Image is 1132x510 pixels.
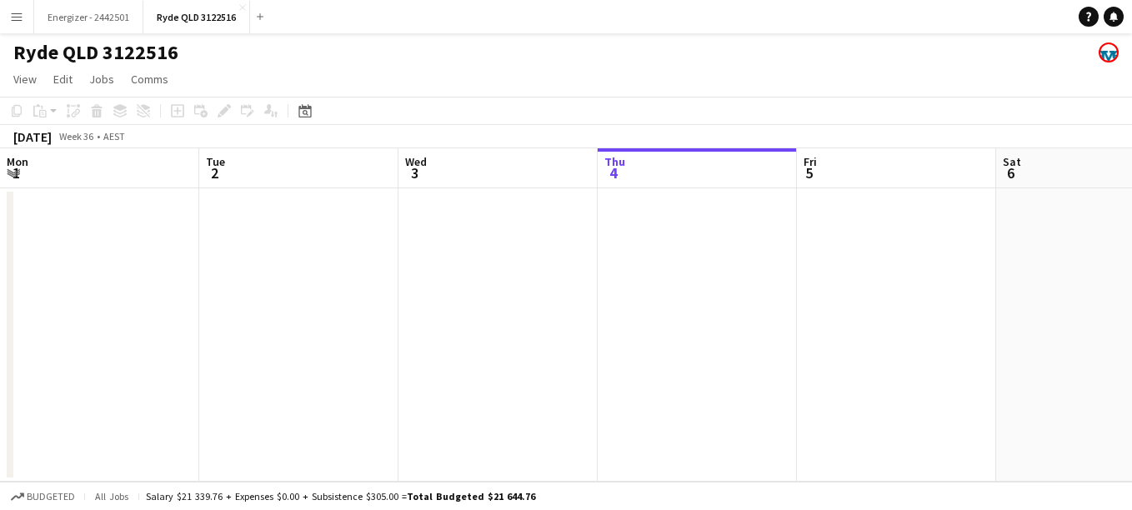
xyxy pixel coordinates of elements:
span: Tue [206,154,225,169]
button: Ryde QLD 3122516 [143,1,250,33]
span: Total Budgeted $21 644.76 [407,490,535,502]
a: View [7,68,43,90]
span: All jobs [92,490,132,502]
span: Mon [7,154,28,169]
span: Wed [405,154,427,169]
span: 1 [4,163,28,182]
div: Salary $21 339.76 + Expenses $0.00 + Subsistence $305.00 = [146,490,535,502]
div: [DATE] [13,128,52,145]
div: AEST [103,130,125,142]
a: Edit [47,68,79,90]
a: Jobs [83,68,121,90]
span: Jobs [89,72,114,87]
span: View [13,72,37,87]
span: Comms [131,72,168,87]
span: 3 [403,163,427,182]
span: Thu [604,154,625,169]
app-user-avatar: Kristin Kenneally [1099,42,1119,62]
span: Fri [804,154,817,169]
span: Edit [53,72,73,87]
span: 4 [602,163,625,182]
span: 5 [801,163,817,182]
button: Energizer - 2442501 [34,1,143,33]
span: 6 [1000,163,1021,182]
span: Budgeted [27,491,75,502]
span: 2 [203,163,225,182]
h1: Ryde QLD 3122516 [13,40,178,65]
button: Budgeted [8,487,78,506]
a: Comms [124,68,175,90]
span: Sat [1003,154,1021,169]
span: Week 36 [55,130,97,142]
